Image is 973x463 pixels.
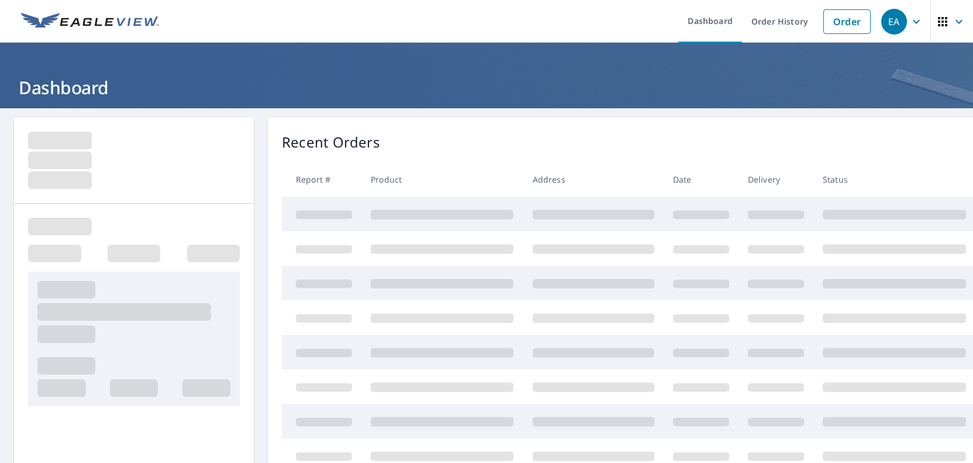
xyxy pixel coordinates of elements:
th: Date [664,162,739,197]
th: Product [361,162,523,197]
th: Report # [282,162,361,197]
th: Delivery [739,162,813,197]
div: EA [881,9,907,35]
img: EV Logo [21,13,159,30]
p: Recent Orders [282,132,380,153]
th: Address [523,162,664,197]
h1: Dashboard [14,76,959,100]
a: Order [823,9,871,34]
